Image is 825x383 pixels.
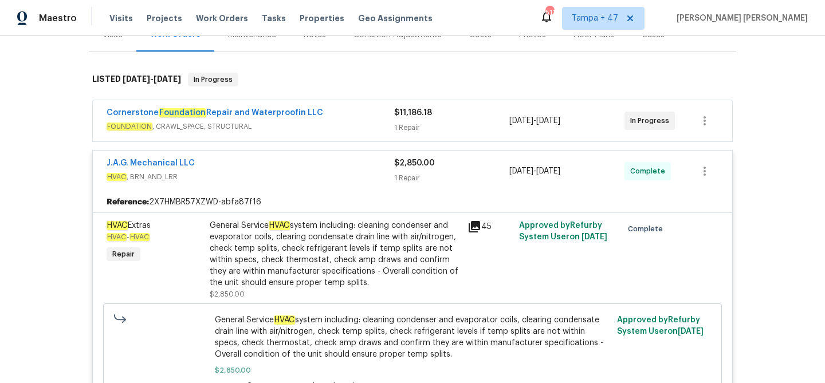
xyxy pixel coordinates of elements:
span: [DATE] [123,75,150,83]
span: [DATE] [536,167,560,175]
a: J.A.G. Mechanical LLC [107,159,195,167]
span: - [123,75,181,83]
span: $11,186.18 [394,109,432,117]
em: HVAC [129,233,150,241]
span: Extras [107,221,151,230]
span: Geo Assignments [358,13,433,24]
span: Properties [300,13,344,24]
em: HVAC [107,173,127,181]
span: - [509,115,560,127]
span: Tasks [262,14,286,22]
span: In Progress [630,115,674,127]
span: - [107,234,150,240]
em: FOUNDATION [107,123,152,131]
span: , CRAWL_SPACE, STRUCTURAL [107,121,394,132]
span: Tampa + 47 [572,13,618,24]
span: $2,850.00 [394,159,435,167]
span: [DATE] [536,117,560,125]
span: Complete [630,165,670,177]
span: Repair [108,248,139,260]
span: [DATE] [678,327,704,335]
em: Foundation [159,108,206,117]
span: Approved by Refurby System User on [519,222,607,241]
span: [DATE] [509,117,533,125]
span: Complete [628,223,667,235]
b: Reference: [107,196,149,208]
span: [DATE] [582,233,607,241]
div: 2X7HMBR57XZWD-abfa87f16 [93,192,732,212]
span: - [509,165,560,177]
span: Maestro [39,13,77,24]
div: LISTED [DATE]-[DATE]In Progress [89,61,736,98]
em: HVAC [107,221,128,230]
span: $2,850.00 [210,291,245,298]
em: HVAC [107,233,127,241]
div: General Service system including: cleaning condenser and evaporator coils, clearing condensate dr... [210,220,461,289]
span: Projects [147,13,182,24]
span: In Progress [189,74,237,85]
span: Approved by Refurby System User on [617,316,704,335]
span: , BRN_AND_LRR [107,171,394,183]
div: 45 [467,220,512,234]
h6: LISTED [92,73,181,86]
em: HVAC [269,221,290,230]
span: General Service system including: cleaning condenser and evaporator coils, clearing condensate dr... [215,314,611,360]
span: [PERSON_NAME] [PERSON_NAME] [672,13,808,24]
em: HVAC [274,315,295,325]
div: 1 Repair [394,122,509,133]
span: [DATE] [154,75,181,83]
span: Work Orders [196,13,248,24]
a: CornerstoneFoundationRepair and Waterproofin LLC [107,108,323,117]
span: [DATE] [509,167,533,175]
span: Visits [109,13,133,24]
span: $2,850.00 [215,365,611,376]
div: 511 [545,7,553,18]
div: 1 Repair [394,172,509,184]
